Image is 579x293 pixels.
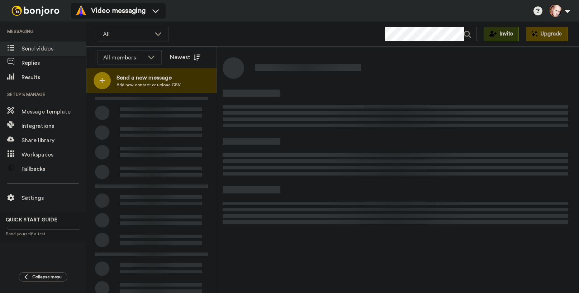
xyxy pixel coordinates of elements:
span: Fallbacks [22,165,86,173]
span: Message template [22,107,86,116]
img: vm-color.svg [75,5,87,16]
span: Send a new message [117,73,181,82]
span: QUICK START GUIDE [6,217,57,222]
span: Add new contact or upload CSV [117,82,181,88]
span: Settings [22,194,86,202]
button: Newest [165,50,206,64]
button: Collapse menu [19,272,67,282]
span: Share library [22,136,86,145]
span: Integrations [22,122,86,130]
span: Replies [22,59,86,67]
img: bj-logo-header-white.svg [9,6,62,16]
button: Invite [484,27,519,41]
span: Send yourself a test [6,231,80,237]
span: Video messaging [91,6,146,16]
span: Collapse menu [32,274,62,280]
span: Workspaces [22,150,86,159]
div: All members [103,53,144,62]
span: Send videos [22,44,86,53]
span: Results [22,73,86,82]
span: All [103,30,151,39]
button: Upgrade [526,27,568,41]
